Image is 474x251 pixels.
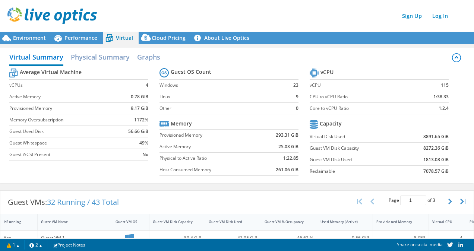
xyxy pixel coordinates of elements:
label: vCPU [310,82,412,89]
h2: Virtual Summary [9,50,63,66]
h2: Physical Summary [71,50,130,64]
b: 4 [146,82,148,89]
b: 9 [296,93,298,101]
b: 9.17 GiB [131,105,148,112]
b: 0 [296,105,298,112]
div: Guest VM Disk Capacity [153,219,193,224]
b: 49% [139,139,148,147]
div: 89.4 GiB [153,234,202,242]
b: 8272.36 GiB [423,144,449,152]
b: Average Virtual Machine [20,69,82,76]
b: 1813.08 GiB [423,156,449,163]
label: Host Consumed Memory [159,166,258,174]
div: Guest VM % Occupancy [265,219,304,224]
span: Page of [389,196,435,205]
span: Share on social media [397,241,443,248]
label: Guest Whitespace [9,139,118,147]
div: Virtual CPU [432,219,454,224]
label: Linux [159,93,286,101]
b: No [142,151,148,158]
label: Physical to Active Ratio [159,155,258,162]
b: Guest OS Count [171,68,211,76]
div: Yes [4,234,34,242]
input: jump to page [400,196,426,205]
label: Guest Used Disk [9,128,118,135]
label: Active Memory [9,93,118,101]
label: Virtual Disk Used [310,133,404,140]
div: Provisioned Memory [376,219,416,224]
div: Guest VM OS [116,219,137,224]
b: 0.78 GiB [131,93,148,101]
a: 1 [1,240,25,250]
div: 8 GiB [376,234,425,242]
label: Core to vCPU Ratio [310,105,412,112]
b: Memory [171,120,192,127]
b: 1:38.33 [433,93,449,101]
b: 115 [441,82,449,89]
span: 32 Running / 43 Total [47,197,119,207]
label: Guest VM Disk Used [310,156,404,163]
label: CPU to vCPU Ratio [310,93,412,101]
b: 23 [293,82,298,89]
b: 7078.57 GiB [423,168,449,175]
label: Memory Oversubscription [9,116,118,124]
div: Guest VM Disk Used [209,219,249,224]
div: Used Memory (Active) [320,219,360,224]
a: Sign Up [398,10,426,21]
b: 25.03 GiB [278,143,298,150]
label: Windows [159,82,286,89]
div: Guest VM 1 [41,234,108,242]
label: vCPUs [9,82,118,89]
label: Reclaimable [310,168,404,175]
label: Other [159,105,286,112]
div: 41.95 GiB [209,234,257,242]
b: Capacity [320,120,342,127]
div: 4 [432,234,462,242]
span: Cloud Pricing [152,34,186,41]
a: Log In [429,10,452,21]
span: 3 [433,197,435,203]
div: IsRunning [4,219,25,224]
div: Guest VMs: [0,191,126,214]
h2: Graphs [137,50,160,64]
b: 8891.65 GiB [423,133,449,140]
label: Active Memory [159,143,258,150]
b: 56.66 GiB [128,128,148,135]
div: Guest VM Name [41,219,99,224]
a: About Live Optics [191,32,255,44]
b: 1:2.4 [439,105,449,112]
span: Performance [64,34,97,41]
a: 2 [24,240,47,250]
div: 0.56 GiB [320,234,369,242]
b: vCPU [320,69,334,76]
b: 293.31 GiB [276,131,298,139]
b: 1172% [134,116,148,124]
img: live_optics_svg.svg [7,7,97,24]
b: 1:22.85 [283,155,298,162]
div: 46.62 % [265,234,313,242]
a: Project Notes [47,240,91,250]
label: Provisioned Memory [9,105,118,112]
b: 261.06 GiB [276,166,298,174]
span: Virtual [116,34,133,41]
label: Provisioned Memory [159,131,258,139]
span: Environment [13,34,46,41]
label: Guest iSCSI Present [9,151,118,158]
label: Guest VM Disk Capacity [310,144,404,152]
